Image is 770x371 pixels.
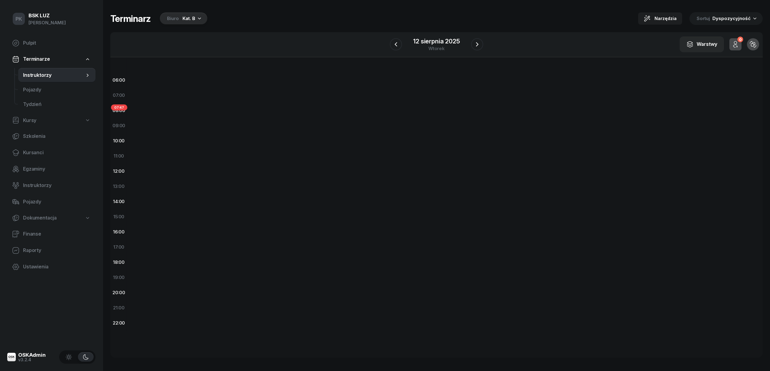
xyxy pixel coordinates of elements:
div: 06:00 [110,73,127,88]
a: Finanse [7,227,95,241]
a: Pulpit [7,36,95,50]
span: Instruktorzy [23,71,85,79]
button: BiuroKat. B [158,12,207,25]
a: Egzaminy [7,162,95,176]
span: Terminarze [23,55,50,63]
h1: Terminarz [110,13,151,24]
div: BSK LUZ [28,13,66,18]
span: Egzaminy [23,165,91,173]
span: Finanse [23,230,91,238]
div: 09:00 [110,118,127,133]
span: Sortuj [697,15,711,22]
div: 13:00 [110,179,127,194]
span: Tydzień [23,100,91,108]
a: Instruktorzy [7,178,95,193]
div: Warstwy [686,40,717,48]
span: Szkolenia [23,132,91,140]
div: 17:00 [110,240,127,255]
span: Narzędzia [654,15,677,22]
span: Pojazdy [23,86,91,94]
span: Kursy [23,117,36,124]
div: Kat. B [182,15,195,22]
div: 10:00 [110,133,127,148]
a: Pojazdy [7,195,95,209]
div: 15:00 [110,209,127,224]
div: 12:00 [110,164,127,179]
div: 19:00 [110,270,127,285]
div: 14:00 [110,194,127,209]
span: Ustawienia [23,263,91,271]
span: Pulpit [23,39,91,47]
a: Ustawienia [7,260,95,274]
span: Dokumentacja [23,214,57,222]
span: PK [15,16,22,22]
button: Narzędzia [638,12,682,25]
div: wtorek [413,46,460,51]
a: Instruktorzy [18,68,95,83]
a: Pojazdy [18,83,95,97]
div: 12 sierpnia 2025 [413,38,460,44]
span: Instruktorzy [23,182,91,189]
a: Raporty [7,243,95,258]
span: 07:47 [111,104,127,111]
div: 21:00 [110,300,127,315]
div: v3.2.4 [18,358,46,362]
a: Kursanci [7,145,95,160]
button: Warstwy [680,36,724,52]
div: 22:00 [110,315,127,331]
div: OSKAdmin [18,352,46,358]
div: 18:00 [110,255,127,270]
div: Biuro [167,15,179,22]
div: 0 [737,37,743,43]
div: 11:00 [110,148,127,164]
a: Tydzień [18,97,95,112]
div: 16:00 [110,224,127,240]
a: Dokumentacja [7,211,95,225]
button: Sortuj Dyspozycyjność [689,12,763,25]
span: Pojazdy [23,198,91,206]
a: Terminarze [7,52,95,66]
div: 08:00 [110,103,127,118]
span: Kursanci [23,149,91,157]
div: [PERSON_NAME] [28,19,66,27]
span: Dyspozycyjność [712,15,751,21]
span: Raporty [23,247,91,254]
a: Szkolenia [7,129,95,144]
div: 07:00 [110,88,127,103]
div: 20:00 [110,285,127,300]
button: 0 [729,38,742,50]
a: Kursy [7,114,95,128]
img: logo-xs@2x.png [7,353,16,361]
